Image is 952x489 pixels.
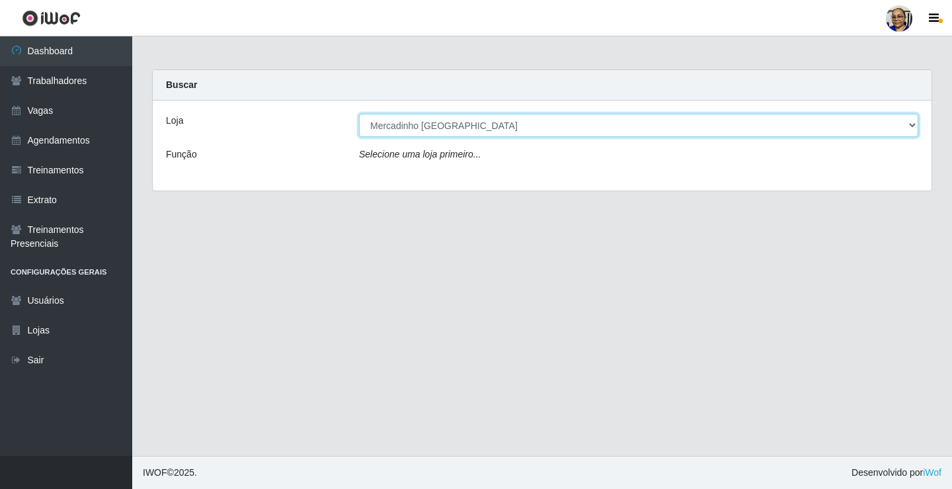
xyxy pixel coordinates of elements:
i: Selecione uma loja primeiro... [359,149,481,159]
img: CoreUI Logo [22,10,81,26]
label: Função [166,148,197,161]
span: IWOF [143,467,167,478]
span: © 2025 . [143,466,197,480]
strong: Buscar [166,79,197,90]
span: Desenvolvido por [852,466,941,480]
a: iWof [923,467,941,478]
label: Loja [166,114,183,128]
